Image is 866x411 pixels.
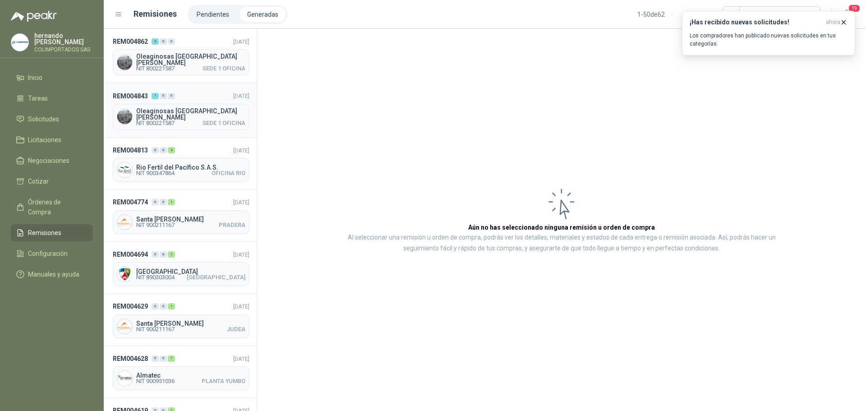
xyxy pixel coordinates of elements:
a: REM004862300[DATE] Company LogoOleaginosas [GEOGRAPHIC_DATA][PERSON_NAME]NIT 800221587SEDE 1 OFICINA [104,29,257,83]
a: REM004694001[DATE] Company Logo[GEOGRAPHIC_DATA]NIT 890303004[GEOGRAPHIC_DATA] [104,242,257,294]
h3: Aún no has seleccionado ninguna remisión u orden de compra [468,222,655,232]
img: Company Logo [117,109,132,124]
span: Santa [PERSON_NAME] [136,216,245,222]
span: NIT 900951036 [136,379,175,384]
div: 0 [160,93,167,99]
span: Negociaciones [28,156,69,166]
span: Licitaciones [28,135,61,145]
div: 1 [152,93,159,99]
button: 19 [839,6,855,23]
a: REM004813002[DATE] Company LogoRio Fertil del Pacífico S.A.S.NIT 900347864OFICINA RIO [104,138,257,189]
div: 0 [160,38,167,45]
a: Cotizar [11,173,93,190]
span: [DATE] [233,147,249,154]
span: Manuales y ayuda [28,269,79,279]
a: Licitaciones [11,131,93,148]
span: REM004628 [113,354,148,364]
span: JUDEA [227,327,245,332]
div: 3 [152,38,159,45]
div: 0 [160,251,167,258]
span: REM004862 [113,37,148,46]
span: Cotizar [28,176,49,186]
img: Company Logo [117,55,132,70]
span: REM004629 [113,301,148,311]
span: Almatec [136,372,245,379]
span: NIT 900211167 [136,327,175,332]
div: 0 [168,38,175,45]
img: Company Logo [117,267,132,282]
img: Company Logo [117,215,132,230]
span: SEDE 1 OFICINA [203,66,245,71]
span: REM004774 [113,197,148,207]
div: 1 - 50 de 62 [637,7,694,22]
span: Solicitudes [28,114,59,124]
span: [DATE] [233,356,249,362]
span: ahora [826,18,840,26]
span: [DATE] [233,303,249,310]
p: Los compradores han publicado nuevas solicitudes en tus categorías. [690,32,848,48]
button: ¡Has recibido nuevas solicitudes!ahora Los compradores han publicado nuevas solicitudes en tus ca... [682,11,855,55]
img: Company Logo [117,319,132,334]
span: [DATE] [233,199,249,206]
div: 0 [152,251,159,258]
span: NIT 800221587 [136,66,175,71]
span: Inicio [28,73,42,83]
div: 1 [168,303,175,309]
a: Solicitudes [11,111,93,128]
a: Generadas [240,7,286,22]
span: NIT 800221587 [136,120,175,126]
span: Órdenes de Compra [28,197,84,217]
div: 0 [168,93,175,99]
a: Pendientes [189,7,236,22]
img: Logo peakr [11,11,57,22]
span: REM004843 [113,91,148,101]
span: NIT 890303004 [136,275,175,280]
span: Tareas [28,93,48,103]
div: 0 [152,303,159,309]
span: Oleaginosas [GEOGRAPHIC_DATA][PERSON_NAME] [136,108,245,120]
span: [DATE] [233,38,249,45]
div: 0 [160,356,167,362]
a: Manuales y ayuda [11,266,93,283]
span: [DATE] [233,92,249,99]
span: [GEOGRAPHIC_DATA] [136,268,245,275]
span: [DATE] [233,251,249,258]
div: 0 [160,303,167,309]
div: 0 [152,356,159,362]
p: Al seleccionar una remisión u orden de compra, podrás ver los detalles, materiales y estados de c... [347,232,776,254]
span: [GEOGRAPHIC_DATA] [187,275,245,280]
a: REM004843100[DATE] Company LogoOleaginosas [GEOGRAPHIC_DATA][PERSON_NAME]NIT 800221587SEDE 1 OFICINA [104,83,257,137]
span: Remisiones [28,228,61,238]
span: Santa [PERSON_NAME] [136,320,245,327]
a: Órdenes de Compra [11,194,93,221]
span: NIT 900211167 [136,222,175,228]
h1: Remisiones [134,8,177,20]
a: Negociaciones [11,152,93,169]
span: OFICINA RIO [212,171,245,176]
div: 0 [152,147,159,153]
a: Configuración [11,245,93,262]
div: 1 [168,356,175,362]
a: Remisiones [11,224,93,241]
span: PRADERA [219,222,245,228]
a: REM004629001[DATE] Company LogoSanta [PERSON_NAME]NIT 900211167JUDEA [104,294,257,346]
a: REM004628001[DATE] Company LogoAlmatecNIT 900951036PLANTA YUMBO [104,346,257,398]
img: Company Logo [117,371,132,386]
div: 2 [168,147,175,153]
div: 1 [168,199,175,205]
p: COLIMPORTADOS SAS [34,47,93,52]
div: 0 [160,147,167,153]
span: SEDE 1 OFICINA [203,120,245,126]
span: Oleaginosas [GEOGRAPHIC_DATA][PERSON_NAME] [136,53,245,66]
div: 1 [168,251,175,258]
span: Rio Fertil del Pacífico S.A.S. [136,164,245,171]
span: Configuración [28,249,68,259]
span: PLANTA YUMBO [202,379,245,384]
div: 0 [160,199,167,205]
img: Company Logo [11,34,28,51]
a: REM004774001[DATE] Company LogoSanta [PERSON_NAME]NIT 900211167PRADERA [104,189,257,241]
span: REM004813 [113,145,148,155]
div: 0 [152,199,159,205]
